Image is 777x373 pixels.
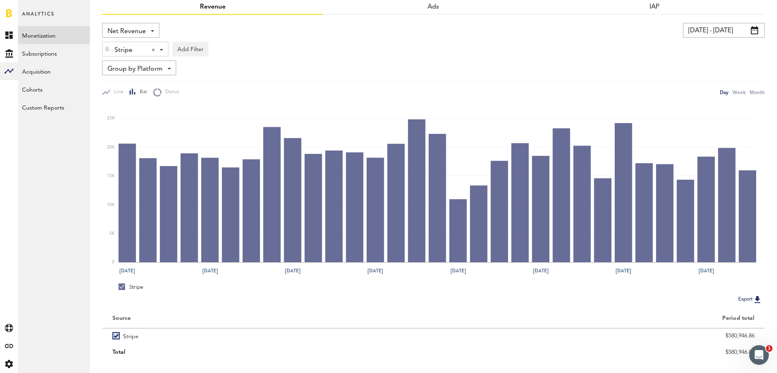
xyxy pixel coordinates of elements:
[752,294,762,304] img: Export
[119,267,135,274] text: [DATE]
[285,267,300,274] text: [DATE]
[18,80,90,98] a: Cohorts
[367,267,383,274] text: [DATE]
[105,46,110,52] img: trash_awesome_blue.svg
[107,117,115,121] text: 25K
[123,328,139,343] span: Stripe
[428,4,439,10] span: Ads
[107,62,163,76] span: Group by Platform
[110,89,123,96] span: Line
[18,98,90,116] a: Custom Reports
[202,267,218,274] text: [DATE]
[766,345,773,352] span: 1
[444,315,755,322] div: Period total
[107,25,146,38] span: Net Revenue
[103,42,112,56] div: Delete
[699,267,714,274] text: [DATE]
[749,345,769,365] iframe: Intercom live chat
[736,294,765,305] button: Export
[732,88,746,97] div: Week
[18,62,90,80] a: Acquisition
[18,44,90,62] a: Subscriptions
[136,89,147,96] span: Bar
[18,26,90,44] a: Monetization
[112,346,423,358] div: Total
[152,48,155,52] div: Clear
[112,315,131,322] div: Source
[200,4,226,10] a: Revenue
[616,267,631,274] text: [DATE]
[119,283,143,291] div: Stripe
[16,6,46,13] span: Support
[114,43,145,57] span: Stripe
[107,203,115,207] text: 10K
[649,4,659,10] a: IAP
[750,88,765,97] div: Month
[112,260,114,264] text: 0
[107,145,115,149] text: 20K
[110,231,115,236] text: 5K
[444,330,755,342] div: $580,946.86
[720,88,728,97] div: Day
[172,42,208,56] button: Add Filter
[22,9,54,26] span: Analytics
[450,267,466,274] text: [DATE]
[107,174,115,178] text: 15K
[533,267,549,274] text: [DATE]
[444,346,755,358] div: $580,946.86
[161,89,179,96] span: Donut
